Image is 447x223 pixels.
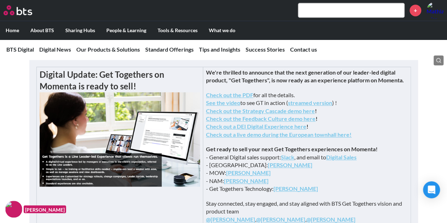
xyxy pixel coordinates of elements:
[206,107,315,114] a: Check out the Strategy Cascade demo here
[226,169,271,176] a: [PERSON_NAME]
[427,2,443,19] a: Profile
[315,107,317,114] strong: !
[40,69,164,92] strong: Digital Update: Get Togethers on Momenta is ready to sell!
[410,5,421,16] a: +
[290,46,317,53] a: Contact us
[427,2,443,19] img: Mathias Werner
[206,91,407,139] p: for all the details. to see GT in action ( ) !
[6,46,34,53] a: BTS Digital
[423,181,440,198] div: Open Intercom Messenger
[206,146,378,152] strong: Get ready to sell your next Get Togethers experiences on Momenta!
[206,145,407,193] p: - General Digital sales support: , and email to - [GEOGRAPHIC_DATA]: - MOW: - NAM: - Get Together...
[25,21,60,40] label: About BTS
[24,205,66,213] figcaption: [PERSON_NAME]
[288,99,332,106] a: streamed version
[206,99,240,106] a: See the video
[5,201,22,218] img: F
[145,46,194,53] a: Standard Offerings
[101,21,152,40] label: People & Learning
[206,69,404,83] strong: We're thrilled to announce that the next generation of our leader-led digital product, "Get Toget...
[206,216,255,223] a: @[PERSON_NAME]
[203,21,241,40] label: What we do
[326,154,357,160] a: Digital Sales
[224,177,269,184] a: [PERSON_NAME]
[306,123,308,130] strong: !
[199,46,240,53] a: Tips and Insights
[206,115,316,122] a: Check out the Feedback Culture demo here
[40,92,200,187] img: gt-picture.png
[281,154,294,160] a: Slack
[206,92,253,98] a: Check out the PDF
[268,162,312,168] a: [PERSON_NAME]
[306,216,355,223] a: @[PERSON_NAME]
[274,185,318,192] a: [PERSON_NAME]
[4,5,45,15] a: Go home
[206,131,352,138] a: Check out a live demo during the European townhall here!
[206,123,306,130] a: Check out a DEI Digital Experience here
[246,46,285,53] a: Success Stories
[39,46,71,53] a: Digital News
[60,21,101,40] label: Sharing Hubs
[4,5,32,15] img: BTS Logo
[316,115,318,122] strong: !
[256,216,305,223] a: @[PERSON_NAME]
[152,21,203,40] label: Tools & Resources
[76,46,140,53] a: Our Products & Solutions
